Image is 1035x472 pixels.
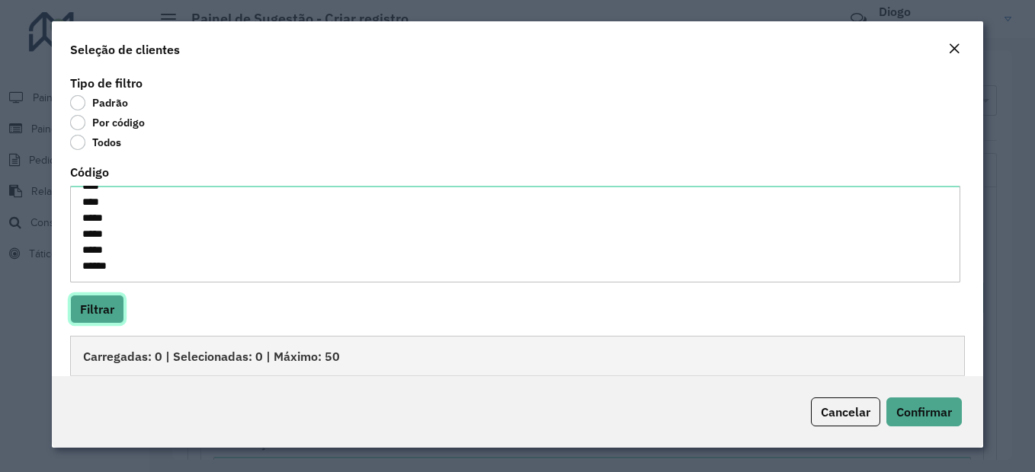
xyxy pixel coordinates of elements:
button: Confirmar [886,397,962,426]
button: Close [944,40,965,59]
label: Por código [70,115,145,130]
button: Cancelar [811,397,880,426]
label: Código [70,163,109,181]
span: Cancelar [821,404,870,419]
th: Endereço [601,376,770,409]
label: Padrão [70,95,128,110]
th: Nome [245,376,373,409]
em: Fechar [948,43,960,55]
label: Todos [70,135,121,150]
h4: Seleção de clientes [70,40,180,59]
span: Confirmar [896,404,952,419]
th: Código [106,376,245,409]
label: Tipo de filtro [70,74,143,92]
div: Carregadas: 0 | Selecionadas: 0 | Máximo: 50 [70,336,965,375]
th: Tipo de cliente [373,376,601,409]
th: Cidade / UF [770,376,965,409]
button: Filtrar [70,295,124,324]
